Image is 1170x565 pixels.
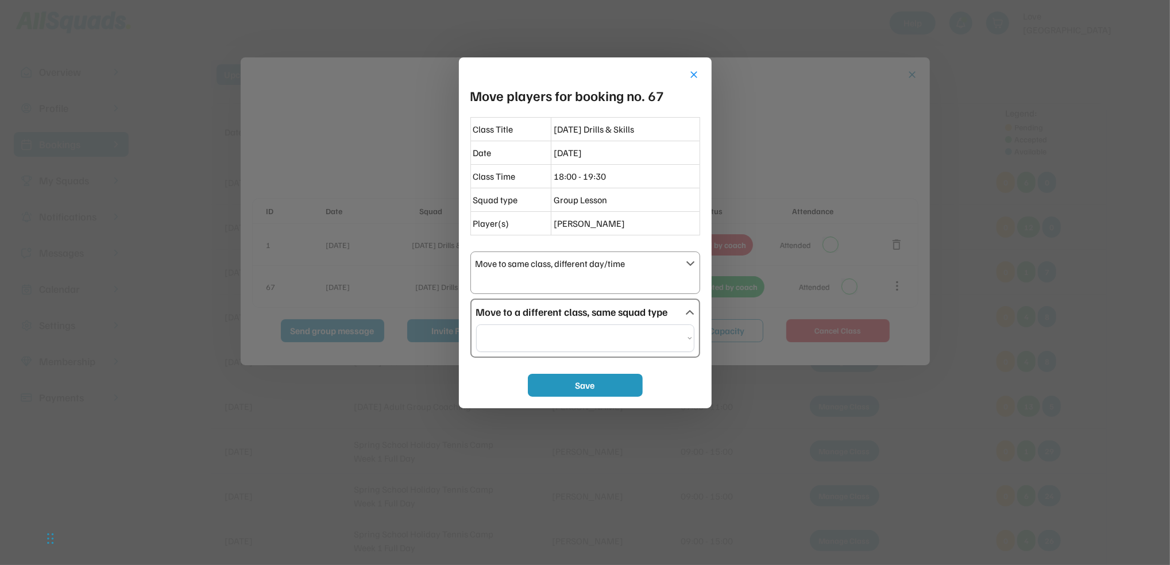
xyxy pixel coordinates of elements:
div: Date [473,146,549,160]
div: [PERSON_NAME] [554,216,697,230]
text:  [685,307,694,316]
button:  [685,308,694,317]
div: Move to same class, different day/time [476,257,681,270]
div: Group Lesson [554,193,697,207]
button: close [689,69,700,80]
div: 18:00 - 19:30 [554,169,697,183]
button:  [686,259,695,268]
div: [DATE] [554,146,697,160]
div: Player(s) [473,216,549,230]
div: Class Time [473,169,549,183]
div: Move players for booking no. 67 [470,85,700,106]
div: Squad type [473,193,549,207]
div: Class Title [473,122,549,136]
div: Move to a different class, same squad type [476,304,681,320]
button: Save [528,374,643,397]
div: [DATE] Drills & Skills [554,122,697,136]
